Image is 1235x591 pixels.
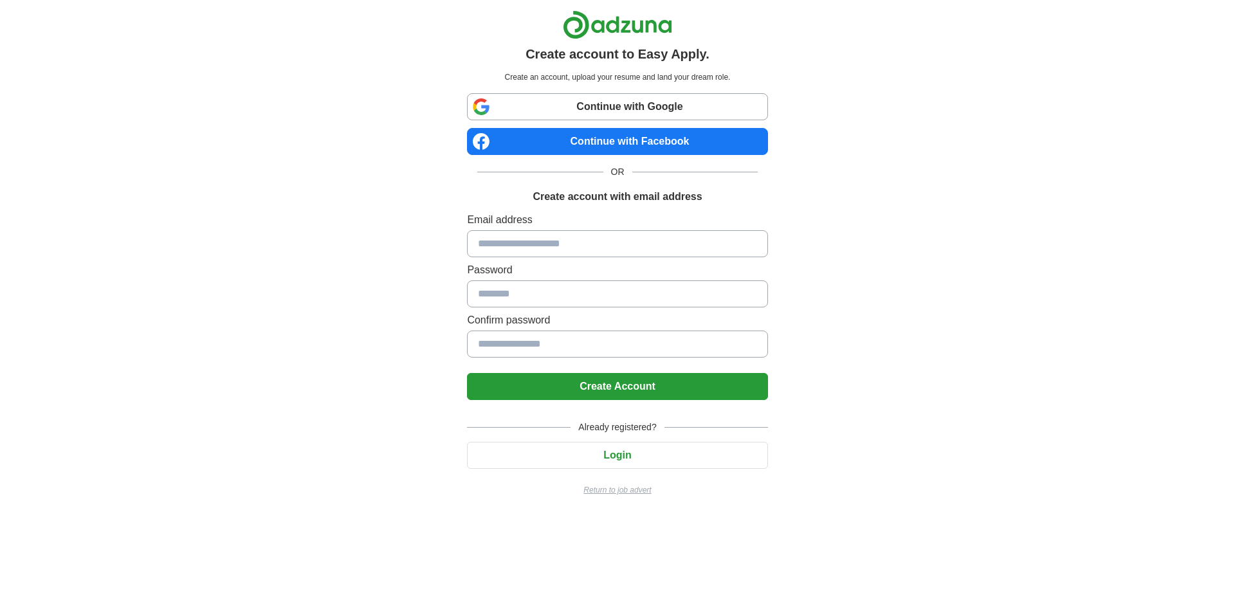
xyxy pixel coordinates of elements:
span: Already registered? [571,421,664,434]
span: OR [603,165,632,179]
a: Continue with Google [467,93,767,120]
h1: Create account with email address [533,189,702,205]
a: Login [467,450,767,460]
a: Continue with Facebook [467,128,767,155]
label: Confirm password [467,313,767,328]
button: Login [467,442,767,469]
button: Create Account [467,373,767,400]
a: Return to job advert [467,484,767,496]
h1: Create account to Easy Apply. [526,44,709,64]
p: Create an account, upload your resume and land your dream role. [470,71,765,83]
label: Email address [467,212,767,228]
label: Password [467,262,767,278]
img: Adzuna logo [563,10,672,39]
